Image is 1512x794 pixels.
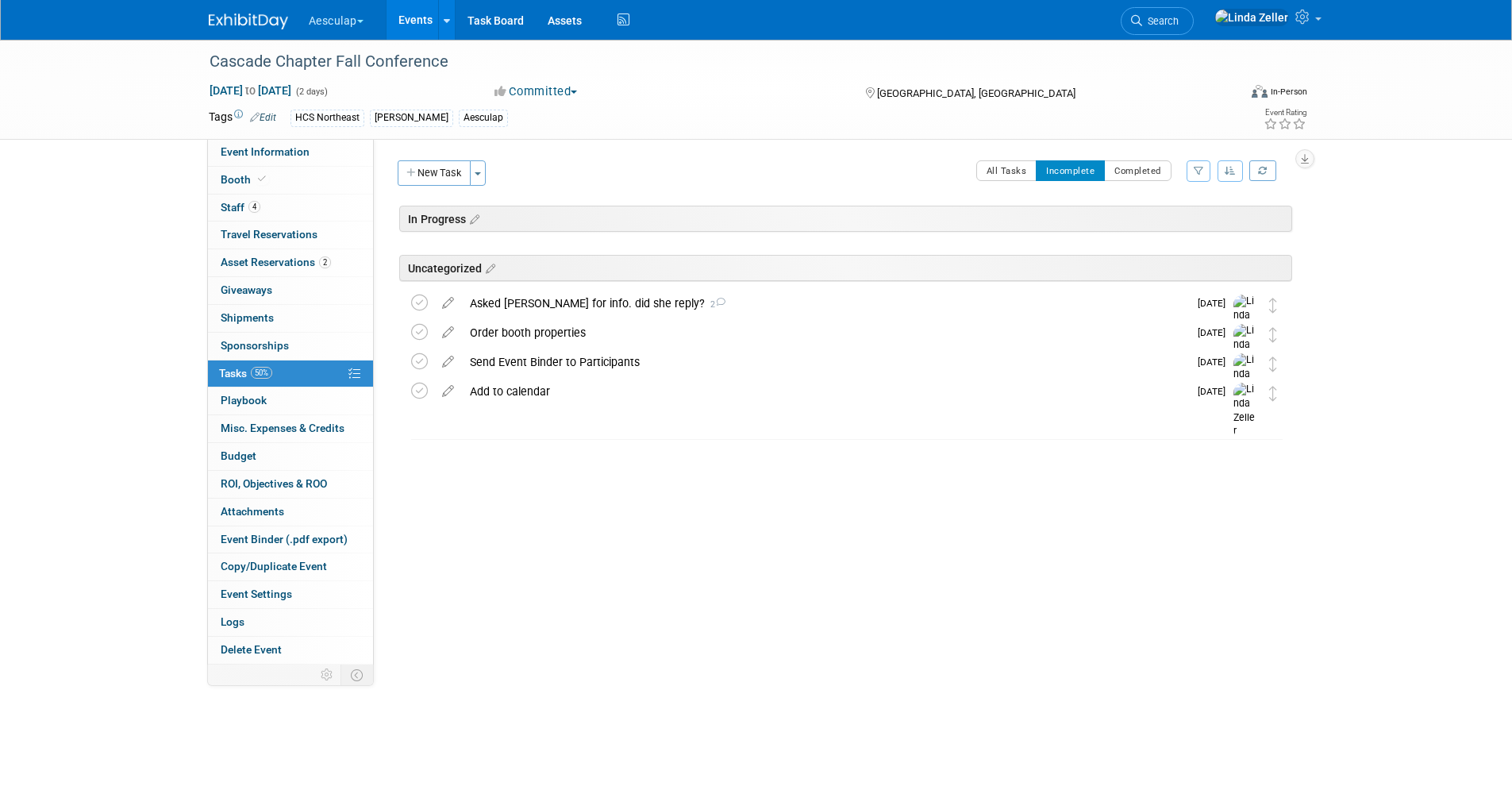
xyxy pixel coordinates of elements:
[1036,160,1105,181] button: Incomplete
[434,355,462,369] a: edit
[1214,9,1289,26] img: Linda Zeller
[208,360,373,387] a: Tasks50%
[434,296,462,310] a: edit
[221,283,272,296] span: Giveaways
[208,195,373,222] a: Staff4
[208,277,373,304] a: Giveaways
[208,222,373,249] a: Travel Reservations
[1269,298,1277,313] i: Move task
[221,505,284,518] span: Attachments
[221,449,256,462] span: Budget
[221,311,274,324] span: Shipments
[209,83,292,98] span: [DATE] [DATE]
[221,256,331,268] span: Asset Reservations
[1198,327,1233,338] span: [DATE]
[243,84,258,97] span: to
[1264,109,1306,117] div: Event Rating
[208,415,373,442] a: Misc. Expenses & Credits
[1269,357,1277,372] i: Move task
[462,290,1188,317] div: Asked [PERSON_NAME] for info. did she reply?
[221,173,269,186] span: Booth
[434,384,462,399] a: edit
[221,422,344,434] span: Misc. Expenses & Credits
[221,201,260,214] span: Staff
[208,443,373,470] a: Budget
[1249,160,1276,181] a: Refresh
[219,367,272,380] span: Tasks
[1198,357,1233,368] span: [DATE]
[208,471,373,498] a: ROI, Objectives & ROO
[221,560,327,572] span: Copy/Duplicate Event
[399,255,1292,281] div: Uncategorized
[1121,7,1194,35] a: Search
[1145,83,1308,106] div: Event Format
[208,249,373,276] a: Asset Reservations2
[221,394,267,407] span: Playbook
[1233,353,1257,410] img: Linda Zeller
[462,349,1188,376] div: Send Event Binder to Participants
[370,110,453,126] div: [PERSON_NAME]
[1198,298,1233,309] span: [DATE]
[209,109,276,127] td: Tags
[221,533,348,545] span: Event Binder (.pdf export)
[221,339,289,352] span: Sponsorships
[1270,86,1307,98] div: In-Person
[208,333,373,360] a: Sponsorships
[1269,327,1277,342] i: Move task
[434,326,462,340] a: edit
[209,13,288,29] img: ExhibitDay
[398,160,471,186] button: New Task
[462,319,1188,346] div: Order booth properties
[208,609,373,636] a: Logs
[221,588,292,600] span: Event Settings
[208,526,373,553] a: Event Binder (.pdf export)
[208,499,373,526] a: Attachments
[1104,160,1172,181] button: Completed
[976,160,1037,181] button: All Tasks
[1142,15,1179,27] span: Search
[208,581,373,608] a: Event Settings
[208,167,373,194] a: Booth
[250,112,276,123] a: Edit
[221,615,244,628] span: Logs
[1233,324,1257,380] img: Linda Zeller
[1252,85,1268,98] img: Format-Inperson.png
[1233,383,1257,439] img: Linda Zeller
[208,553,373,580] a: Copy/Duplicate Event
[221,145,310,158] span: Event Information
[705,299,725,310] span: 2
[204,48,1214,76] div: Cascade Chapter Fall Conference
[1233,295,1257,351] img: Linda Zeller
[1198,386,1233,397] span: [DATE]
[251,367,272,379] span: 50%
[221,643,282,656] span: Delete Event
[462,378,1188,405] div: Add to calendar
[248,201,260,213] span: 4
[319,256,331,268] span: 2
[208,387,373,414] a: Playbook
[340,665,373,685] td: Toggle Event Tabs
[466,210,479,226] a: Edit sections
[208,305,373,332] a: Shipments
[208,139,373,166] a: Event Information
[459,110,508,126] div: Aesculap
[290,110,364,126] div: HCS Northeast
[314,665,341,685] td: Personalize Event Tab Strip
[221,228,317,241] span: Travel Reservations
[399,206,1292,232] div: In Progress
[482,260,495,276] a: Edit sections
[489,83,583,100] button: Committed
[294,87,328,97] span: (2 days)
[258,175,266,183] i: Booth reservation complete
[877,87,1075,99] span: [GEOGRAPHIC_DATA], [GEOGRAPHIC_DATA]
[208,637,373,664] a: Delete Event
[1269,386,1277,401] i: Move task
[221,477,327,490] span: ROI, Objectives & ROO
